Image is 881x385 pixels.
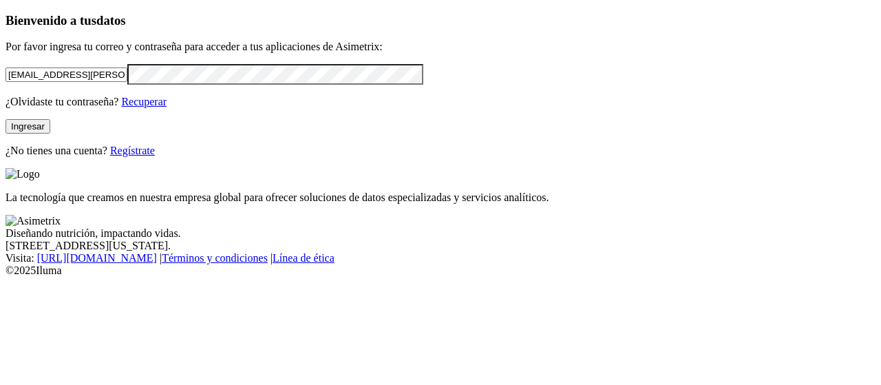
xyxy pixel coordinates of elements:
[6,96,875,108] p: ¿Olvidaste tu contraseña?
[6,13,875,28] h3: Bienvenido a tus
[96,13,126,28] span: datos
[110,145,155,156] a: Regístrate
[6,215,61,227] img: Asimetrix
[6,119,50,134] button: Ingresar
[273,252,335,264] a: Línea de ética
[162,252,268,264] a: Términos y condiciones
[6,41,875,53] p: Por favor ingresa tu correo y contraseña para acceder a tus aplicaciones de Asimetrix:
[6,252,875,264] div: Visita : | |
[6,264,875,277] div: © 2025 Iluma
[6,67,127,82] input: Tu correo
[6,227,875,240] div: Diseñando nutrición, impactando vidas.
[6,191,875,204] p: La tecnología que creamos en nuestra empresa global para ofrecer soluciones de datos especializad...
[6,145,875,157] p: ¿No tienes una cuenta?
[6,240,875,252] div: [STREET_ADDRESS][US_STATE].
[121,96,167,107] a: Recuperar
[37,252,157,264] a: [URL][DOMAIN_NAME]
[6,168,40,180] img: Logo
